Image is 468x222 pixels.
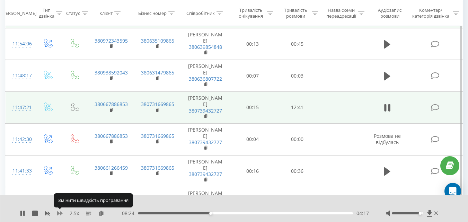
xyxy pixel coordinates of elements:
[120,210,138,217] span: - 08:24
[230,28,275,60] td: 00:13
[12,69,27,82] div: 11:48:17
[372,7,407,19] div: Аудіозапис розмови
[230,187,275,219] td: 00:05
[12,37,27,51] div: 11:54:06
[189,139,222,145] a: 380739432727
[95,69,128,76] a: 380938592043
[444,183,461,199] div: Open Intercom Messenger
[186,10,215,16] div: Співробітник
[209,212,212,215] div: Accessibility label
[230,123,275,155] td: 00:04
[418,212,421,215] div: Accessibility label
[275,155,320,187] td: 00:36
[180,60,230,92] td: [PERSON_NAME]
[326,7,356,19] div: Назва схеми переадресації
[95,165,128,171] a: 380661266459
[95,37,128,44] a: 380972343595
[95,133,128,139] a: 380667886853
[275,28,320,60] td: 00:45
[275,123,320,155] td: 00:00
[39,7,54,19] div: Тип дзвінка
[189,107,222,114] a: 380739432727
[12,164,27,178] div: 11:41:33
[180,123,230,155] td: [PERSON_NAME]
[374,133,401,145] span: Розмова не відбулась
[180,155,230,187] td: [PERSON_NAME]
[54,193,133,207] div: Змінити швидкість програвання
[230,92,275,124] td: 00:15
[281,7,310,19] div: Тривалість розмови
[70,210,79,217] span: 2.5 x
[141,69,174,76] a: 380631479865
[230,155,275,187] td: 00:16
[141,165,174,171] a: 380731669865
[189,171,222,177] a: 380739432727
[99,10,113,16] div: Клієнт
[275,92,320,124] td: 12:41
[356,210,369,217] span: 04:17
[141,101,174,107] a: 380731669865
[95,101,128,107] a: 380667886853
[66,10,80,16] div: Статус
[237,7,265,19] div: Тривалість очікування
[410,7,451,19] div: Коментар/категорія дзвінка
[138,10,167,16] div: Бізнес номер
[12,133,27,146] div: 11:42:30
[275,187,320,219] td: 00:00
[180,92,230,124] td: [PERSON_NAME]
[180,187,230,219] td: [PERSON_NAME]
[141,133,174,139] a: 380731669865
[180,28,230,60] td: [PERSON_NAME]
[1,10,36,16] div: [PERSON_NAME]
[189,76,222,82] a: 380636807722
[230,60,275,92] td: 00:07
[141,37,174,44] a: 380635109865
[12,101,27,114] div: 11:47:21
[189,44,222,50] a: 380639854848
[275,60,320,92] td: 00:03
